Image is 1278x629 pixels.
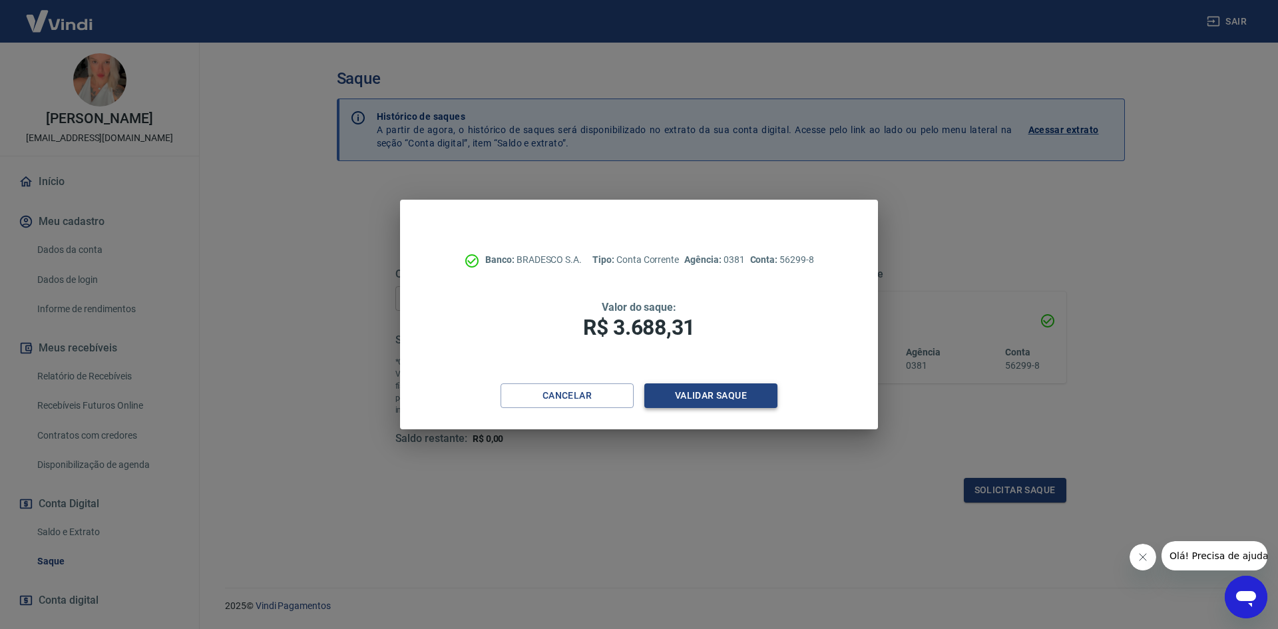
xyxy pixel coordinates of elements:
[644,383,777,408] button: Validar saque
[1162,541,1267,570] iframe: Mensagem da empresa
[501,383,634,408] button: Cancelar
[1130,544,1156,570] iframe: Fechar mensagem
[592,254,616,265] span: Tipo:
[485,254,517,265] span: Banco:
[602,301,676,314] span: Valor do saque:
[583,315,695,340] span: R$ 3.688,31
[684,254,724,265] span: Agência:
[1225,576,1267,618] iframe: Botão para abrir a janela de mensagens
[8,9,112,20] span: Olá! Precisa de ajuda?
[750,254,780,265] span: Conta:
[592,253,679,267] p: Conta Corrente
[684,253,744,267] p: 0381
[485,253,582,267] p: BRADESCO S.A.
[750,253,814,267] p: 56299-8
